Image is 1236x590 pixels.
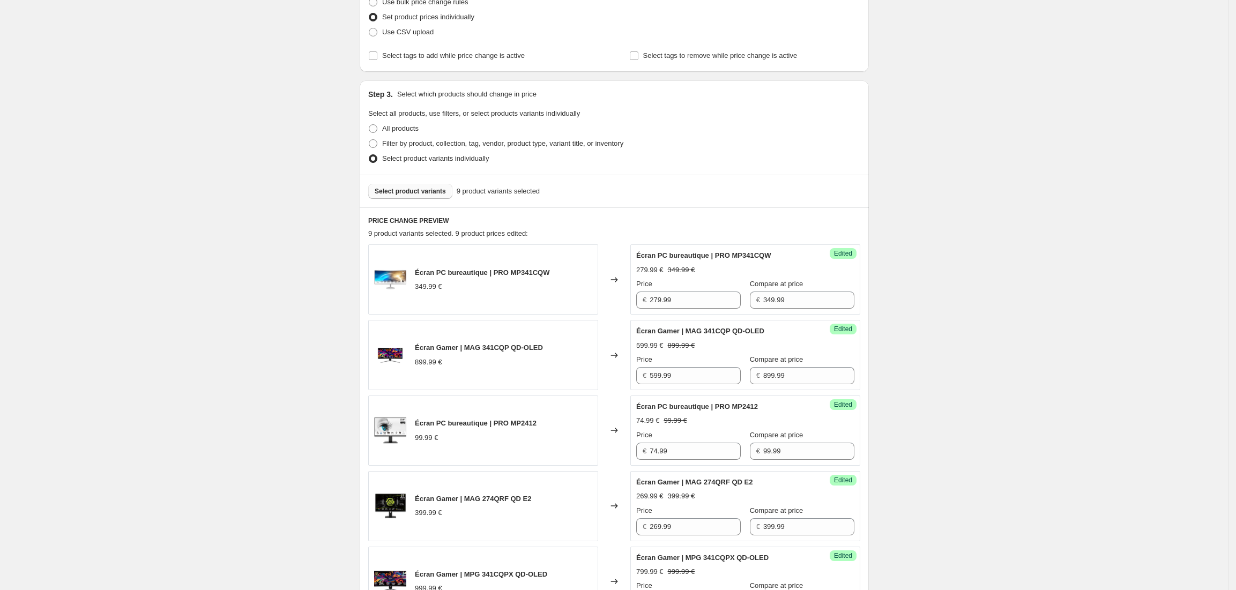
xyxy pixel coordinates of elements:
span: Écran Gamer | MAG 274QRF QD E2 [636,478,753,486]
strike: 399.99 € [668,491,695,502]
div: 899.99 € [415,357,442,368]
span: Price [636,280,652,288]
span: Compare at price [750,581,803,589]
span: Écran PC bureautique | PRO MP341CQW [415,268,549,277]
span: Compare at price [750,280,803,288]
span: Select tags to add while price change is active [382,51,525,59]
span: Écran PC bureautique | PRO MP2412 [415,419,537,427]
button: Select product variants [368,184,452,199]
span: Price [636,355,652,363]
strike: 899.99 € [668,340,695,351]
span: 9 product variants selected [457,186,540,197]
span: Écran PC bureautique | PRO MP341CQW [636,251,771,259]
img: 1024_ccd66d34-0790-4651-869e-4db9ca82b8ff_80x.png [374,264,406,296]
span: Écran PC bureautique | PRO MP2412 [636,402,758,410]
span: € [643,522,646,531]
div: 279.99 € [636,265,664,275]
strike: 99.99 € [664,415,687,426]
div: 74.99 € [636,415,659,426]
span: Price [636,581,652,589]
span: Edited [834,400,852,409]
span: Compare at price [750,355,803,363]
h6: PRICE CHANGE PREVIEW [368,216,860,225]
span: Edited [834,476,852,484]
span: Écran Gamer | MAG 341CQP QD-OLED [415,343,543,352]
span: Select product variants individually [382,154,489,162]
img: 1024_13bb9510-8ae6-401f-8a75-9a097aaf32a3_80x.png [374,414,406,446]
span: € [643,371,646,379]
h2: Step 3. [368,89,393,100]
span: Écran Gamer | MAG 341CQP QD-OLED [636,327,764,335]
span: Price [636,506,652,514]
span: Price [636,431,652,439]
span: Select product variants [375,187,446,196]
span: € [756,522,760,531]
span: € [756,296,760,304]
div: 99.99 € [415,432,438,443]
div: 349.99 € [415,281,442,292]
span: Select all products, use filters, or select products variants individually [368,109,580,117]
p: Select which products should change in price [397,89,537,100]
span: Edited [834,249,852,258]
span: € [643,447,646,455]
strike: 349.99 € [668,265,695,275]
span: Écran Gamer | MAG 274QRF QD E2 [415,495,532,503]
strike: 999.99 € [668,566,695,577]
div: 399.99 € [415,507,442,518]
span: Edited [834,325,852,333]
span: 9 product variants selected. 9 product prices edited: [368,229,528,237]
span: Edited [834,551,852,560]
div: 269.99 € [636,491,664,502]
span: € [756,447,760,455]
span: € [756,371,760,379]
span: Écran Gamer | MPG 341CQPX QD-OLED [415,570,547,578]
span: Select tags to remove while price change is active [643,51,798,59]
div: 599.99 € [636,340,664,351]
span: € [643,296,646,304]
span: All products [382,124,419,132]
span: Set product prices individually [382,13,474,21]
div: 799.99 € [636,566,664,577]
img: 1024_57549494-bfd2-4ced-92c0-be7b4e9ef18f_80x.png [374,490,406,522]
span: Use CSV upload [382,28,434,36]
span: Compare at price [750,431,803,439]
span: Filter by product, collection, tag, vendor, product type, variant title, or inventory [382,139,623,147]
img: MAG341CQPQD-OLED_80x.png [374,339,406,371]
span: Compare at price [750,506,803,514]
span: Écran Gamer | MPG 341CQPX QD-OLED [636,554,769,562]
